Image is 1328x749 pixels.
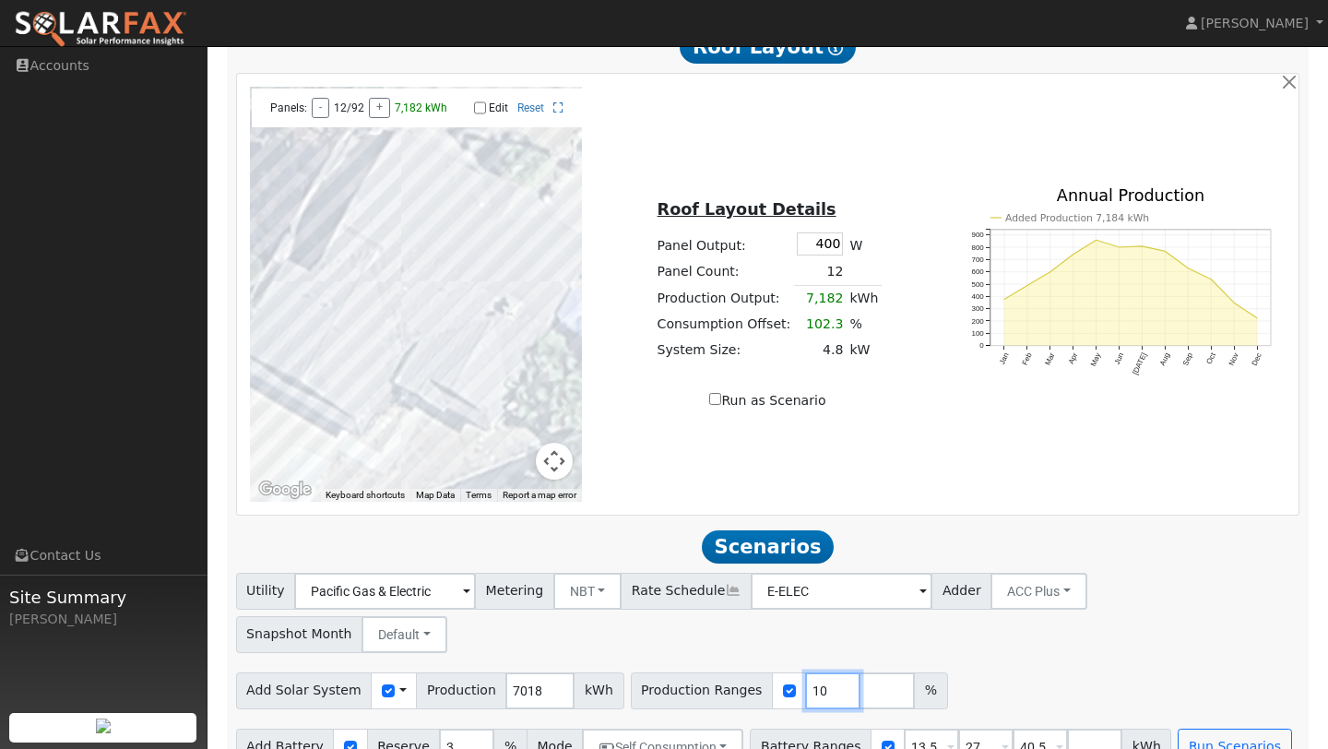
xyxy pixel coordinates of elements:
button: Map Data [416,489,455,502]
td: kWh [847,285,882,312]
span: 7,182 kWh [395,101,447,114]
circle: onclick="" [1095,239,1097,242]
span: Production [416,672,506,709]
circle: onclick="" [1164,250,1167,253]
text: Oct [1205,351,1218,366]
circle: onclick="" [1049,270,1051,273]
span: Production Ranges [631,672,773,709]
td: 102.3 [794,312,847,338]
circle: onclick="" [1002,298,1005,301]
text: Added Production 7,184 kWh [1005,212,1149,224]
td: Production Output: [654,285,794,312]
td: % [847,312,882,338]
circle: onclick="" [1233,302,1236,304]
text: Nov [1227,352,1240,368]
td: W [847,229,882,258]
circle: onclick="" [1187,267,1190,269]
a: Reset [517,101,544,114]
text: 100 [971,329,984,338]
text: 200 [971,317,984,326]
button: - [312,98,329,118]
td: 4.8 [794,338,847,363]
text: Sep [1181,351,1194,367]
text: Annual Production [1057,187,1205,206]
td: 7,182 [794,285,847,312]
circle: onclick="" [1118,246,1120,249]
text: May [1089,352,1103,369]
td: Consumption Offset: [654,312,794,338]
text: 500 [971,280,984,289]
u: Roof Layout Details [658,200,836,219]
input: Select a Utility [294,573,476,610]
span: % [914,672,947,709]
span: Add Solar System [236,672,373,709]
label: Run as Scenario [709,391,825,410]
text: Mar [1044,351,1057,367]
input: Select a Rate Schedule [751,573,932,610]
text: 800 [971,244,984,252]
span: Panels: [270,101,307,114]
button: Map camera controls [536,443,573,480]
img: SolarFax [14,10,187,49]
text: 900 [971,232,984,240]
circle: onclick="" [1072,253,1074,256]
span: Scenarios [702,530,834,564]
img: Google [255,478,315,502]
span: Metering [475,573,554,610]
span: Adder [931,573,991,610]
span: Roof Layout [680,30,856,64]
button: Default [362,616,447,653]
span: Utility [236,573,296,610]
span: Site Summary [9,585,197,610]
text: Aug [1158,352,1171,368]
td: 12 [794,258,847,285]
td: Panel Output: [654,229,794,258]
text: 700 [971,256,984,264]
button: Keyboard shortcuts [326,489,405,502]
text: 400 [971,292,984,301]
circle: onclick="" [1256,317,1259,320]
button: + [369,98,390,118]
circle: onclick="" [1026,284,1028,287]
i: Show Help [828,41,843,55]
span: Rate Schedule [621,573,752,610]
text: 300 [971,305,984,314]
text: Dec [1251,352,1263,368]
a: Open this area in Google Maps (opens a new window) [255,478,315,502]
button: NBT [553,573,622,610]
input: Run as Scenario [709,393,721,405]
text: Jan [998,352,1011,367]
text: 0 [979,342,984,351]
td: System Size: [654,338,794,363]
button: ACC Plus [990,573,1087,610]
text: 600 [971,268,984,277]
a: Full Screen [553,101,563,114]
span: kWh [574,672,623,709]
text: Jun [1113,352,1126,367]
label: Edit [489,101,508,114]
img: retrieve [96,719,111,733]
a: Report a map error [503,490,576,500]
circle: onclick="" [1141,245,1144,248]
span: 12/92 [334,101,364,114]
td: Panel Count: [654,258,794,285]
text: [DATE] [1132,352,1149,377]
circle: onclick="" [1210,279,1213,281]
td: kW [847,338,882,363]
text: Feb [1021,351,1034,367]
span: Snapshot Month [236,616,363,653]
a: Terms [466,490,492,500]
text: Apr [1067,351,1080,365]
span: [PERSON_NAME] [1201,16,1309,30]
div: [PERSON_NAME] [9,610,197,629]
